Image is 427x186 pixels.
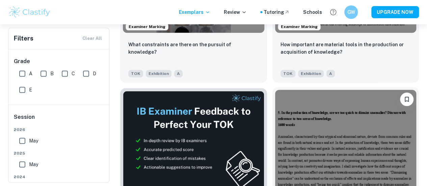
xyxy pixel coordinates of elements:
[14,57,104,65] h6: Grade
[281,70,295,77] span: TOK
[14,113,104,127] h6: Session
[347,8,355,16] h6: GW
[224,8,247,16] p: Review
[29,70,32,77] span: A
[298,70,324,77] span: Exhibition
[14,127,104,133] span: 2026
[344,5,358,19] button: GW
[72,70,75,77] span: C
[29,86,32,94] span: E
[8,5,51,19] img: Clastify logo
[326,70,335,77] span: A
[303,8,322,16] a: Schools
[14,150,104,156] span: 2025
[93,70,96,77] span: D
[264,8,290,16] a: Tutoring
[128,41,259,56] p: What constraints are there on the pursuit of knowledge?
[371,6,419,18] button: UPGRADE NOW
[50,70,54,77] span: B
[146,70,171,77] span: Exhibition
[29,137,38,144] span: May
[126,24,168,30] span: Examiner Marking
[179,8,210,16] p: Exemplars
[400,92,413,106] button: Bookmark
[327,6,339,18] button: Help and Feedback
[14,174,104,180] span: 2024
[174,70,183,77] span: A
[14,34,33,43] h6: Filters
[281,41,411,56] p: How important are material tools in the production or acquisition of knowledge?
[128,70,143,77] span: TOK
[278,24,320,30] span: Examiner Marking
[29,161,38,168] span: May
